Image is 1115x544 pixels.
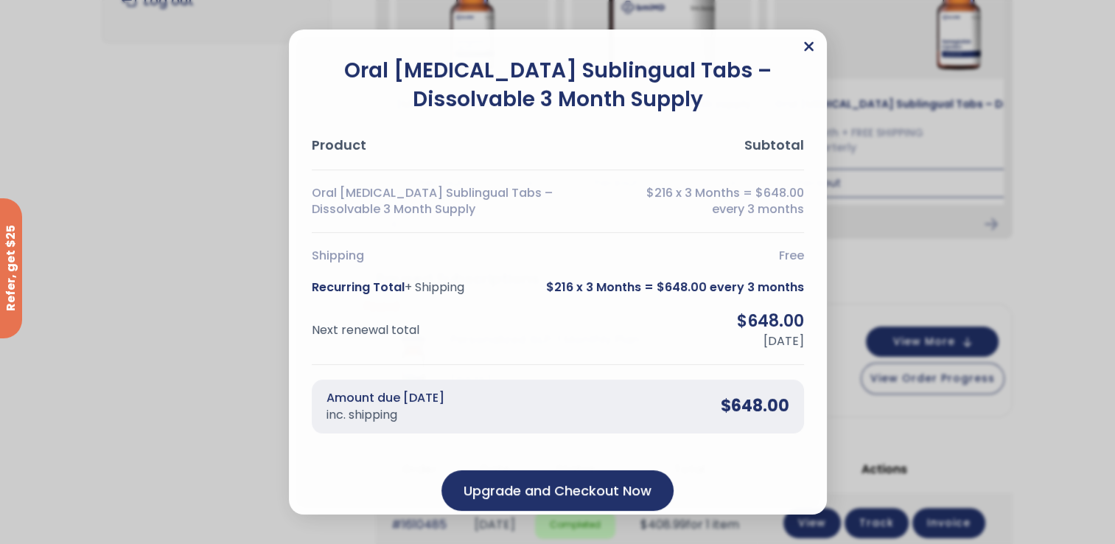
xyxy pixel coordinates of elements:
div: Upgrade and Checkout Now [441,470,674,511]
span: Next renewal total [312,322,419,338]
h2: Oral [MEDICAL_DATA] Sublingual Tabs – Dissolvable 3 Month Supply [312,56,804,114]
small: + Shipping [405,279,464,296]
span: $648.00 [721,395,789,418]
output: $216 x 3 Months = $648.00 every 3 months [621,185,803,218]
output: Upgrade and Checkout Now [464,481,651,501]
output: Free [779,248,804,264]
span: Shipping [312,248,364,264]
smal: [DATE] [763,332,804,349]
span: $216 x 3 Months = $648.00 every 3 months [546,279,804,296]
span: Amount due [DATE] [326,390,444,423]
span: Subtotal [744,136,804,154]
small: inc. shipping [326,407,444,423]
span: Product [312,136,366,154]
output: $648.00 [737,310,804,333]
div: Close [803,39,814,58]
span: Recurring Total [312,279,464,296]
iframe: Sign Up via Text for Offers [12,488,178,532]
span: Oral [MEDICAL_DATA] Sublingual Tabs – Dissolvable 3 Month Supply [312,185,607,218]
